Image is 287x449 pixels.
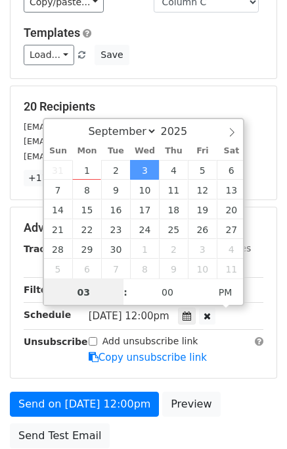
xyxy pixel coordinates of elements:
[44,160,73,180] span: August 31, 2025
[188,180,217,199] span: September 12, 2025
[217,199,246,219] span: September 20, 2025
[24,26,80,40] a: Templates
[101,147,130,155] span: Tue
[130,199,159,219] span: September 17, 2025
[24,309,71,320] strong: Schedule
[188,259,217,278] span: October 10, 2025
[10,392,159,417] a: Send on [DATE] 12:00pm
[101,259,130,278] span: October 7, 2025
[44,239,73,259] span: September 28, 2025
[102,334,198,348] label: Add unsubscribe link
[159,160,188,180] span: September 4, 2025
[72,219,101,239] span: September 22, 2025
[130,219,159,239] span: September 24, 2025
[24,336,88,347] strong: Unsubscribe
[72,239,101,259] span: September 29, 2025
[217,180,246,199] span: September 13, 2025
[217,147,246,155] span: Sat
[159,239,188,259] span: October 2, 2025
[10,423,110,448] a: Send Test Email
[24,136,170,146] small: [EMAIL_ADDRESS][DOMAIN_NAME]
[130,239,159,259] span: October 1, 2025
[127,279,208,305] input: Minute
[24,99,263,114] h5: 20 Recipients
[188,219,217,239] span: September 26, 2025
[130,160,159,180] span: September 3, 2025
[72,259,101,278] span: October 6, 2025
[72,160,101,180] span: September 1, 2025
[44,279,124,305] input: Hour
[217,259,246,278] span: October 11, 2025
[159,219,188,239] span: September 25, 2025
[101,199,130,219] span: September 16, 2025
[217,160,246,180] span: September 6, 2025
[24,244,68,254] strong: Tracking
[159,180,188,199] span: September 11, 2025
[44,259,73,278] span: October 5, 2025
[188,239,217,259] span: October 3, 2025
[101,219,130,239] span: September 23, 2025
[101,160,130,180] span: September 2, 2025
[24,221,263,235] h5: Advanced
[188,160,217,180] span: September 5, 2025
[44,219,73,239] span: September 21, 2025
[159,199,188,219] span: September 18, 2025
[130,180,159,199] span: September 10, 2025
[24,170,79,186] a: +17 more
[221,386,287,449] iframe: Chat Widget
[24,151,240,161] small: [EMAIL_ADDRESS][PERSON_NAME][DOMAIN_NAME]
[72,180,101,199] span: September 8, 2025
[72,147,101,155] span: Mon
[44,180,73,199] span: September 7, 2025
[89,352,207,363] a: Copy unsubscribe link
[101,180,130,199] span: September 9, 2025
[162,392,220,417] a: Preview
[24,284,57,295] strong: Filters
[188,199,217,219] span: September 19, 2025
[72,199,101,219] span: September 15, 2025
[101,239,130,259] span: September 30, 2025
[123,279,127,305] span: :
[130,147,159,155] span: Wed
[24,45,74,65] a: Load...
[159,147,188,155] span: Thu
[208,279,244,305] span: Click to toggle
[188,147,217,155] span: Fri
[89,310,169,322] span: [DATE] 12:00pm
[157,125,204,138] input: Year
[130,259,159,278] span: October 8, 2025
[24,122,170,132] small: [EMAIL_ADDRESS][DOMAIN_NAME]
[44,147,73,155] span: Sun
[95,45,129,65] button: Save
[159,259,188,278] span: October 9, 2025
[217,219,246,239] span: September 27, 2025
[217,239,246,259] span: October 4, 2025
[44,199,73,219] span: September 14, 2025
